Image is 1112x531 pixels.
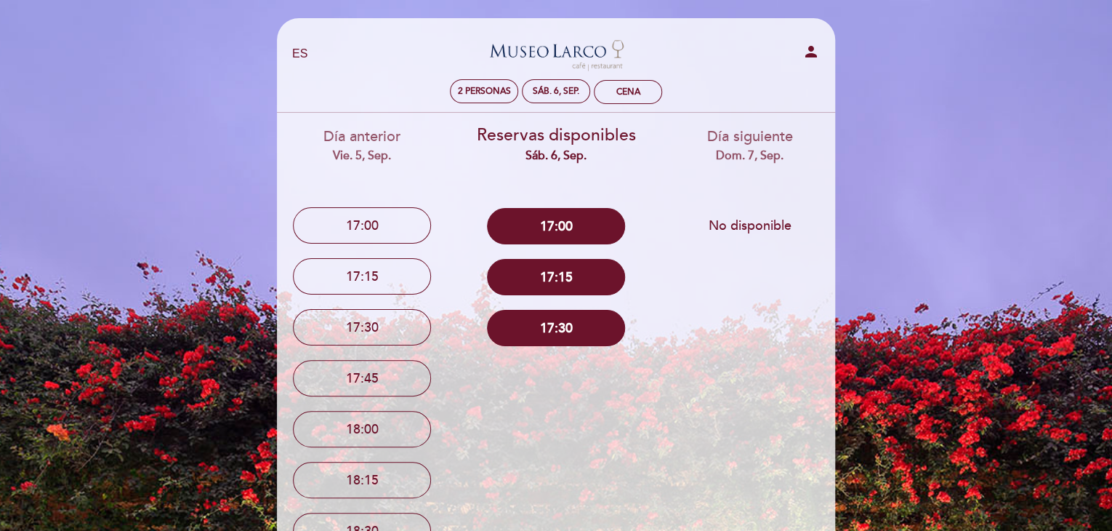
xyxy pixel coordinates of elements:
button: 18:00 [293,411,431,447]
div: Cena [616,87,640,97]
button: person [802,43,820,65]
button: 17:15 [293,258,431,295]
div: vie. 5, sep. [276,148,448,164]
button: 17:45 [293,360,431,396]
button: 17:30 [487,310,625,346]
button: 18:15 [293,462,431,498]
i: person [802,43,820,60]
div: Día siguiente [664,127,836,164]
div: sáb. 6, sep. [470,148,642,164]
a: Museo [GEOGRAPHIC_DATA] - Restaurant [465,34,647,74]
span: 2 personas [458,86,511,97]
button: 17:15 [487,259,625,295]
div: Día anterior [276,127,448,164]
div: Reservas disponibles [470,124,642,164]
button: 17:00 [487,208,625,244]
button: 17:00 [293,207,431,244]
button: No disponible [681,207,819,244]
div: dom. 7, sep. [664,148,836,164]
div: sáb. 6, sep. [533,86,579,97]
button: 17:30 [293,309,431,346]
